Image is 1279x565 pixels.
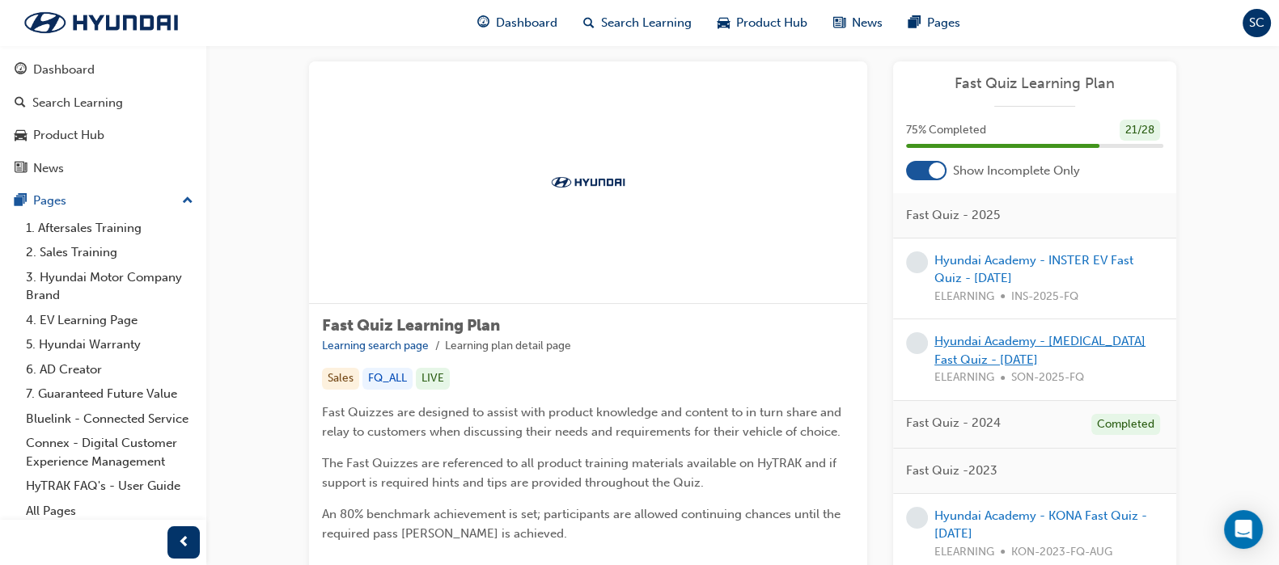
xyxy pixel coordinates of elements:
[934,369,994,387] span: ELEARNING
[362,368,413,390] div: FQ_ALL
[1224,510,1263,549] div: Open Intercom Messenger
[1120,120,1160,141] div: 21 / 28
[6,186,200,216] button: Pages
[601,14,692,32] span: Search Learning
[906,414,1001,432] span: Fast Quiz - 2024
[1011,543,1112,562] span: KON-2023-FQ-AUG
[322,368,359,390] div: Sales
[6,55,200,85] a: Dashboard
[477,13,489,33] span: guage-icon
[182,191,193,212] span: up-icon
[322,507,844,541] span: An 80% benchmark achievement is set; participants are allowed continuing chances until the requir...
[927,14,960,32] span: Pages
[953,162,1080,180] span: Show Incomplete Only
[19,382,200,407] a: 7. Guaranteed Future Value
[1243,9,1271,37] button: SC
[705,6,820,40] a: car-iconProduct Hub
[833,13,845,33] span: news-icon
[736,14,807,32] span: Product Hub
[322,339,429,352] a: Learning search page
[6,88,200,118] a: Search Learning
[908,13,921,33] span: pages-icon
[906,507,928,529] span: learningRecordVerb_NONE-icon
[416,368,450,390] div: LIVE
[820,6,896,40] a: news-iconNews
[934,543,994,562] span: ELEARNING
[1011,288,1078,306] span: INS-2025-FQ
[8,6,194,40] img: Trak
[906,121,986,140] span: 75 % Completed
[178,533,190,553] span: prev-icon
[570,6,705,40] a: search-iconSearch Learning
[496,14,557,32] span: Dashboard
[852,14,883,32] span: News
[19,499,200,524] a: All Pages
[19,265,200,308] a: 3. Hyundai Motor Company Brand
[906,74,1163,93] a: Fast Quiz Learning Plan
[445,337,571,356] li: Learning plan detail page
[718,13,730,33] span: car-icon
[19,474,200,499] a: HyTRAK FAQ's - User Guide
[322,456,840,490] span: The Fast Quizzes are referenced to all product training materials available on HyTRAK and if supp...
[15,129,27,143] span: car-icon
[906,462,997,480] span: Fast Quiz -2023
[19,431,200,474] a: Connex - Digital Customer Experience Management
[32,94,123,112] div: Search Learning
[19,357,200,382] a: 6. AD Creator
[15,162,27,176] span: news-icon
[934,334,1146,367] a: Hyundai Academy - [MEDICAL_DATA] Fast Quiz - [DATE]
[1011,369,1084,387] span: SON-2025-FQ
[6,52,200,186] button: DashboardSearch LearningProduct HubNews
[19,332,200,357] a: 5. Hyundai Warranty
[583,13,595,33] span: search-icon
[33,61,95,79] div: Dashboard
[934,253,1133,286] a: Hyundai Academy - INSTER EV Fast Quiz - [DATE]
[464,6,570,40] a: guage-iconDashboard
[19,407,200,432] a: Bluelink - Connected Service
[906,206,1000,225] span: Fast Quiz - 2025
[6,154,200,183] a: News
[6,120,200,150] a: Product Hub
[1091,414,1160,436] div: Completed
[322,316,500,335] span: Fast Quiz Learning Plan
[15,194,27,209] span: pages-icon
[19,216,200,241] a: 1. Aftersales Training
[19,240,200,265] a: 2. Sales Training
[15,63,27,78] span: guage-icon
[934,508,1147,542] a: Hyundai Academy - KONA Fast Quiz - [DATE]
[906,332,928,354] span: learningRecordVerb_NONE-icon
[33,159,64,178] div: News
[544,174,633,190] img: Trak
[896,6,973,40] a: pages-iconPages
[322,405,845,439] span: Fast Quizzes are designed to assist with product knowledge and content to in turn share and relay...
[33,192,66,210] div: Pages
[33,126,104,145] div: Product Hub
[934,288,994,306] span: ELEARNING
[1249,14,1264,32] span: SC
[15,96,26,111] span: search-icon
[19,308,200,333] a: 4. EV Learning Page
[906,251,928,273] span: learningRecordVerb_NONE-icon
